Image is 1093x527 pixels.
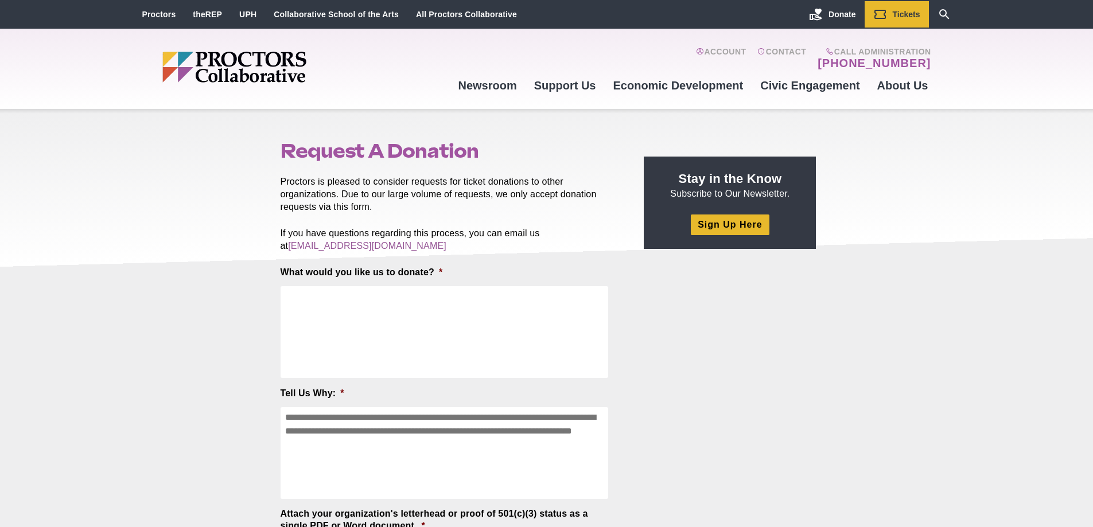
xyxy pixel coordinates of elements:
[193,10,222,19] a: theREP
[696,47,746,70] a: Account
[162,52,395,83] img: Proctors logo
[281,175,618,213] p: Proctors is pleased to consider requests for ticket donations to other organizations. Due to our ...
[814,47,931,56] span: Call Administration
[800,1,864,28] a: Donate
[679,171,782,186] strong: Stay in the Know
[288,241,446,251] a: [EMAIL_ADDRESS][DOMAIN_NAME]
[449,70,525,101] a: Newsroom
[869,70,937,101] a: About Us
[752,70,868,101] a: Civic Engagement
[929,1,960,28] a: Search
[757,47,806,70] a: Contact
[416,10,517,19] a: All Proctors Collaborative
[526,70,605,101] a: Support Us
[865,1,929,28] a: Tickets
[893,10,920,19] span: Tickets
[644,263,816,406] iframe: Advertisement
[281,140,618,162] h1: Request A Donation
[818,56,931,70] a: [PHONE_NUMBER]
[281,267,443,279] label: What would you like us to donate?
[828,10,855,19] span: Donate
[658,170,802,200] p: Subscribe to Our Newsletter.
[281,227,618,252] p: If you have questions regarding this process, you can email us at
[691,214,769,235] a: Sign Up Here
[281,388,344,400] label: Tell Us Why:
[239,10,256,19] a: UPH
[142,10,176,19] a: Proctors
[605,70,752,101] a: Economic Development
[274,10,399,19] a: Collaborative School of the Arts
